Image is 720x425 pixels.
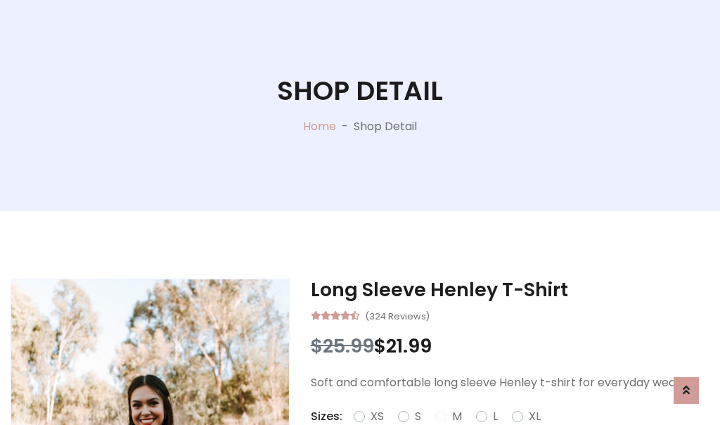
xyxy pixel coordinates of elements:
p: - [336,118,354,135]
span: 21.99 [386,333,432,359]
p: Shop Detail [354,118,417,135]
span: $25.99 [311,333,374,359]
label: XL [529,408,541,425]
label: M [452,408,462,425]
h3: $ [311,335,709,357]
h3: Long Sleeve Henley T-Shirt [311,279,709,301]
p: Sizes: [311,408,342,425]
small: (324 Reviews) [365,307,430,324]
p: Soft and comfortable long sleeve Henley t-shirt for everyday wear. [311,374,709,391]
h1: Shop Detail [277,75,443,107]
a: Home [303,118,336,134]
label: L [493,408,498,425]
label: S [415,408,421,425]
label: XS [371,408,384,425]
